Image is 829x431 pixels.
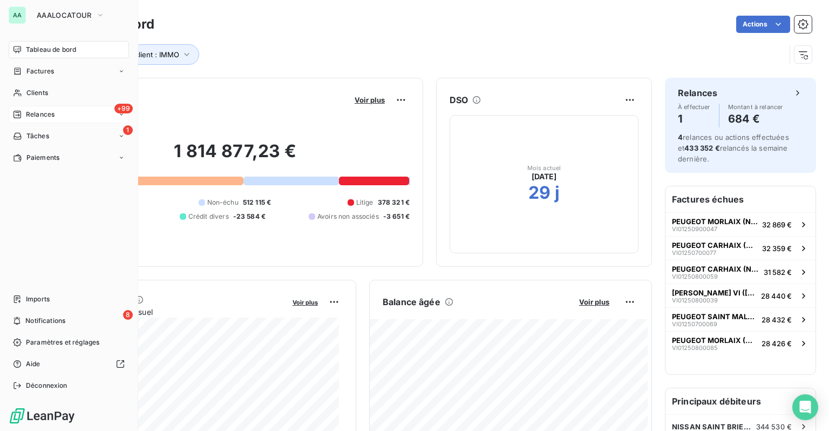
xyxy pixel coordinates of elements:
[26,359,40,369] span: Aide
[672,217,758,226] span: PEUGEOT MORLAIX (NEDELEC)
[672,321,717,327] span: VI01250700069
[117,50,179,59] span: Type client : IMMO
[233,212,266,221] span: -23 584 €
[665,284,816,307] button: [PERSON_NAME] VI ([GEOGRAPHIC_DATA])VI0125080003928 440 €
[756,422,792,431] span: 344 530 €
[123,310,133,320] span: 8
[678,133,789,163] span: relances ou actions effectuées et relancés la semaine dernière.
[762,220,792,229] span: 32 869 €
[665,212,816,236] button: PEUGEOT MORLAIX (NEDELEC)VI0125090004732 869 €
[351,95,388,105] button: Voir plus
[576,297,613,307] button: Voir plus
[579,298,609,306] span: Voir plus
[665,388,816,414] h6: Principaux débiteurs
[26,153,59,163] span: Paiements
[123,125,133,135] span: 1
[665,307,816,331] button: PEUGEOT SAINT MALO (NEDELEC)VI0125070006928 432 €
[356,198,373,207] span: Litige
[383,295,440,308] h6: Balance âgée
[762,339,792,348] span: 28 426 €
[61,306,285,318] span: Chiffre d'affaires mensuel
[26,338,99,347] span: Paramètres et réglages
[317,212,379,221] span: Avoirs non associés
[684,144,719,152] span: 433 352 €
[26,88,48,98] span: Clients
[678,133,683,142] span: 4
[528,182,551,204] h2: 29
[9,355,129,373] a: Aide
[728,110,783,127] h4: 684 €
[101,44,199,65] button: Type client : IMMO
[736,16,790,33] button: Actions
[764,268,792,277] span: 31 582 €
[26,131,49,141] span: Tâches
[678,110,710,127] h4: 1
[672,312,757,321] span: PEUGEOT SAINT MALO (NEDELEC)
[378,198,410,207] span: 378 321 €
[672,297,718,304] span: VI01250800039
[665,236,816,260] button: PEUGEOT CARHAIX (NEDELEC)VI0125070007732 359 €
[527,165,561,171] span: Mois actuel
[383,212,410,221] span: -3 651 €
[672,422,756,431] span: NISSAN SAINT BRIEUC (NISSARMOR)
[728,104,783,110] span: Montant à relancer
[26,110,55,119] span: Relances
[188,212,229,221] span: Crédit divers
[678,86,717,99] h6: Relances
[114,104,133,113] span: +99
[532,171,557,182] span: [DATE]
[243,198,271,207] span: 512 115 €
[25,316,65,326] span: Notifications
[355,96,385,104] span: Voir plus
[672,265,759,273] span: PEUGEOT CARHAIX (NEDELEC)
[555,182,560,204] h2: j
[792,394,818,420] div: Open Intercom Messenger
[9,407,76,425] img: Logo LeanPay
[762,315,792,324] span: 28 432 €
[207,198,239,207] span: Non-échu
[9,6,26,24] div: AA
[672,241,758,250] span: PEUGEOT CARHAIX (NEDELEC)
[672,336,757,345] span: PEUGEOT MORLAIX (NEDELEC)
[678,104,710,110] span: À effectuer
[665,186,816,212] h6: Factures échues
[26,66,54,76] span: Factures
[665,331,816,355] button: PEUGEOT MORLAIX (NEDELEC)VI0125080008528 426 €
[672,250,716,256] span: VI01250700077
[450,93,468,106] h6: DSO
[61,140,410,173] h2: 1 814 877,23 €
[672,273,718,280] span: VI01250800059
[26,294,50,304] span: Imports
[761,292,792,300] span: 28 440 €
[672,288,757,297] span: [PERSON_NAME] VI ([GEOGRAPHIC_DATA])
[293,299,318,306] span: Voir plus
[762,244,792,253] span: 32 359 €
[665,260,816,284] button: PEUGEOT CARHAIX (NEDELEC)VI0125080005931 582 €
[26,45,76,55] span: Tableau de bord
[672,226,717,232] span: VI01250900047
[26,381,67,390] span: Déconnexion
[37,11,92,19] span: AAALOCATOUR
[289,297,321,307] button: Voir plus
[672,345,718,351] span: VI01250800085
